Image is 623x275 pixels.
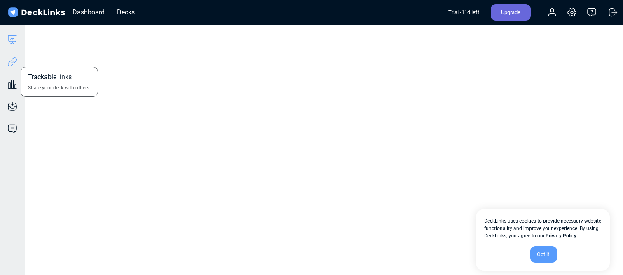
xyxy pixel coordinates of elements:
[28,84,91,92] span: Share your deck with others.
[491,4,531,21] div: Upgrade
[484,217,602,240] span: DeckLinks uses cookies to provide necessary website functionality and improve your experience. By...
[113,7,139,17] div: Decks
[28,72,72,84] span: Trackable links
[448,4,479,21] div: Trial - 11 d left
[546,233,576,239] a: Privacy Policy
[7,7,66,19] img: DeckLinks
[530,246,557,263] div: Got it!
[68,7,109,17] div: Dashboard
